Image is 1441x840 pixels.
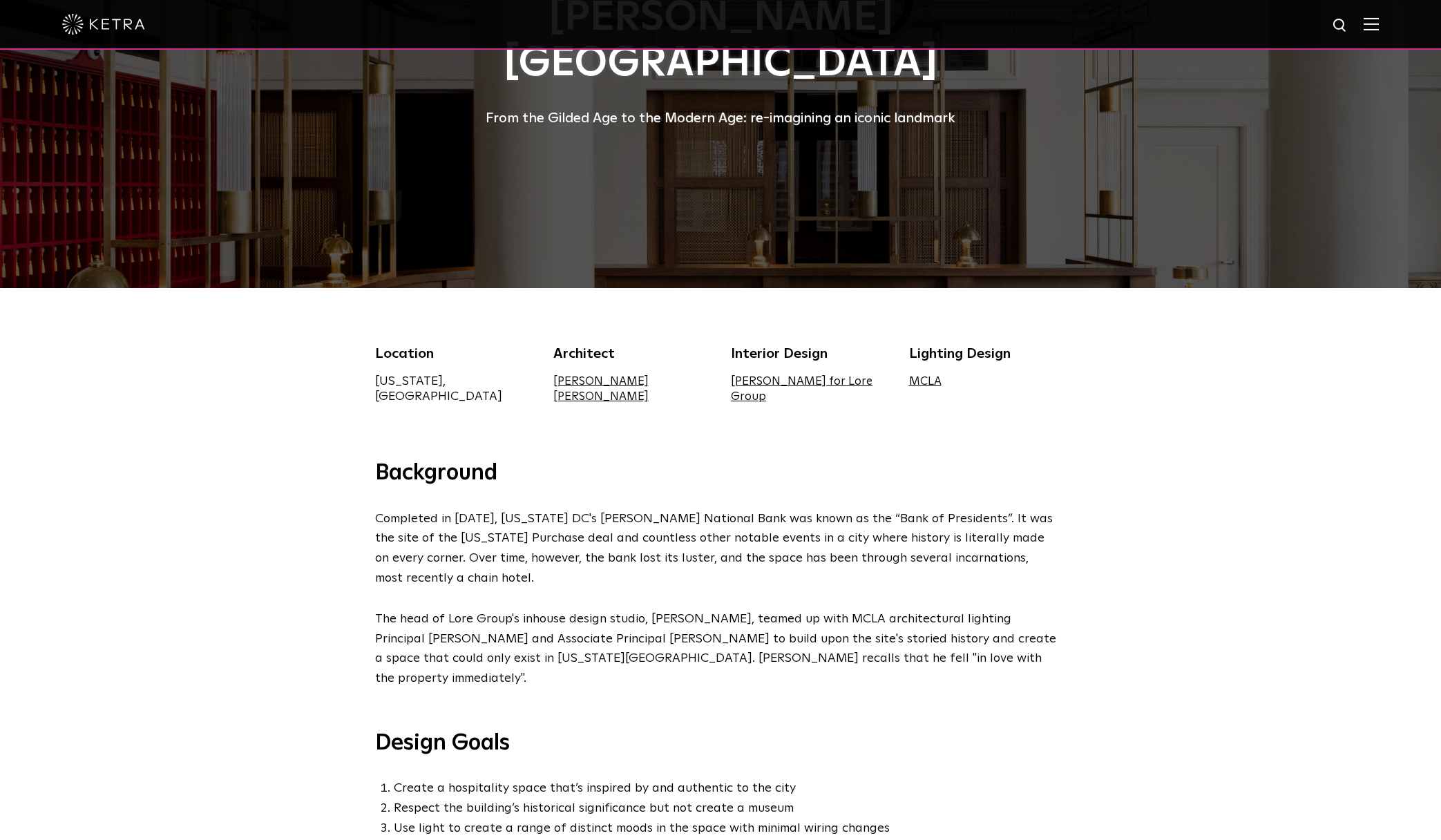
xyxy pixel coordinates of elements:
[1332,17,1349,35] img: search icon
[553,376,649,403] a: [PERSON_NAME] [PERSON_NAME]
[375,343,533,364] div: Location
[375,613,1056,685] span: The head of Lore Group's inhouse design studio, [PERSON_NAME], teamed up with MCLA architectural ...
[375,732,510,754] span: Design Goals
[394,819,1066,839] li: Use light to create a range of distinct moods in the space with minimal wiring changes
[553,343,711,364] div: Architect
[909,343,1067,364] div: Lighting Design
[731,343,888,364] div: Interior Design
[375,459,1066,488] h3: Background
[375,374,533,404] div: [US_STATE], [GEOGRAPHIC_DATA]
[62,14,145,35] img: ketra-logo-2019-white
[375,107,1066,129] div: From the Gilded Age to the Modern Age: re-imagining an iconic landmark
[1364,17,1379,30] img: Hamburger%20Nav.svg
[375,513,1053,584] span: Completed in [DATE], [US_STATE] DC's [PERSON_NAME] National Bank was known as the “Bank of Presid...
[394,799,1066,819] li: Respect the building’s historical significance but not create a museum
[909,376,942,388] a: MCLA
[731,376,872,403] a: [PERSON_NAME] for Lore Group
[394,779,1066,799] li: Create a hospitality space that’s inspired by and authentic to the city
